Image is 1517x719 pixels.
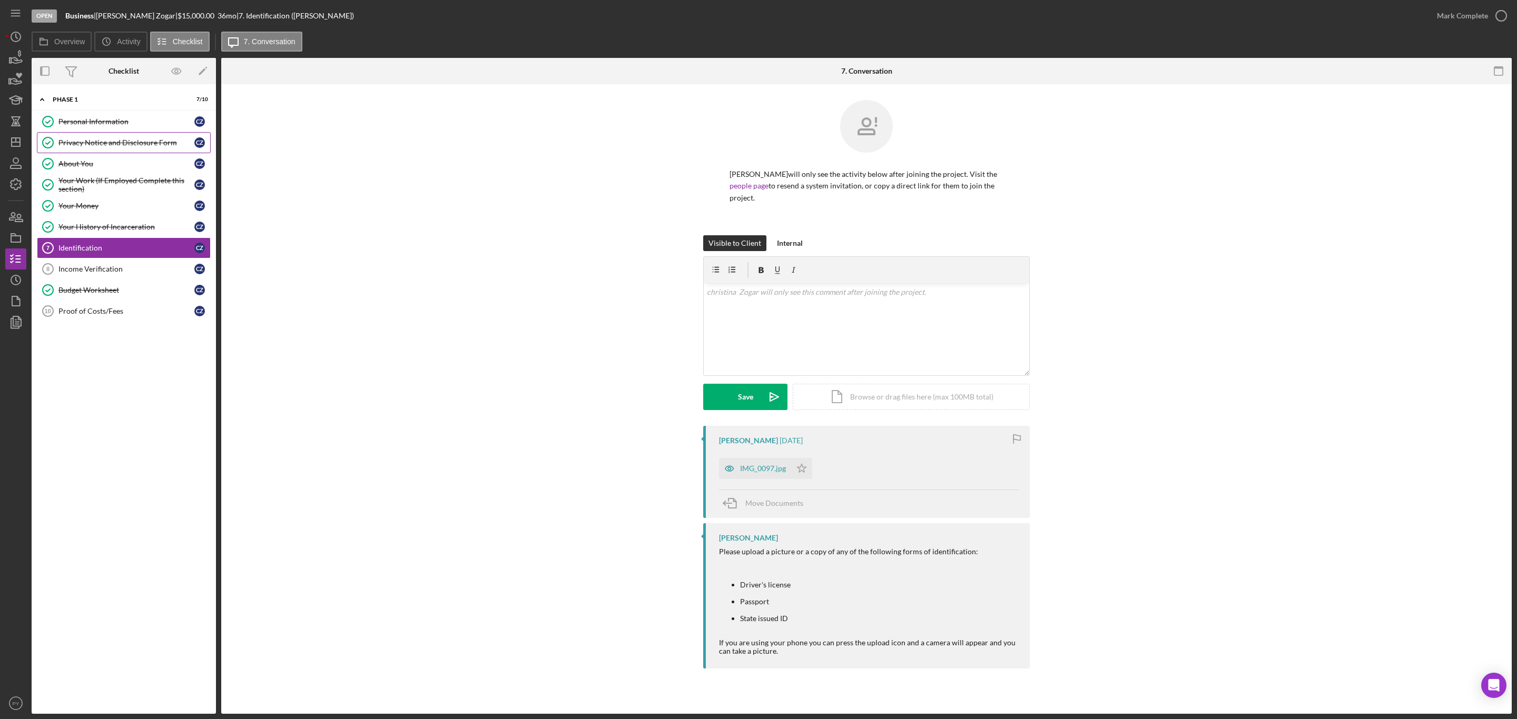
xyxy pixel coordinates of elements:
[178,12,218,20] div: $15,000.00
[194,222,205,232] div: c Z
[13,701,19,706] text: PY
[58,223,194,231] div: Your History of Incarceration
[777,235,803,251] div: Internal
[745,498,803,507] span: Move Documents
[37,111,211,132] a: Personal InformationcZ
[719,547,1019,655] div: Please upload a picture or a copy of any of the following forms of identification: If you are usi...
[194,243,205,253] div: c Z
[44,308,51,314] tspan: 10
[218,12,237,20] div: 36 mo
[58,117,194,126] div: Personal Information
[58,307,194,315] div: Proof of Costs/Fees
[740,614,1019,623] li: State issued ID
[730,168,1003,204] p: [PERSON_NAME] will only see the activity below after joining the project. Visit the to resend a s...
[37,132,211,153] a: Privacy Notice and Disclosure FormcZ
[1481,673,1506,698] div: Open Intercom Messenger
[46,266,50,272] tspan: 8
[58,244,194,252] div: Identification
[37,216,211,237] a: Your History of IncarcerationcZ
[194,179,205,190] div: c Z
[37,153,211,174] a: About YoucZ
[37,301,211,322] a: 10Proof of Costs/FeescZ
[37,174,211,195] a: Your Work (If Employed Complete this section)cZ
[194,306,205,316] div: c Z
[194,116,205,127] div: c Z
[703,235,766,251] button: Visible to Client
[780,436,803,445] time: 2025-08-22 20:28
[37,279,211,301] a: Budget WorksheetcZ
[117,37,140,46] label: Activity
[719,458,812,479] button: IMG_0097.jpg
[740,597,1019,606] li: Passport
[58,202,194,210] div: Your Money
[32,9,57,23] div: Open
[109,67,139,75] div: Checklist
[58,138,194,147] div: Privacy Notice and Disclosure Form
[32,32,92,52] button: Overview
[46,245,50,251] tspan: 7
[194,137,205,148] div: c Z
[730,181,769,190] a: people page
[719,490,814,516] button: Move Documents
[221,32,302,52] button: 7. Conversation
[189,96,208,103] div: 7 / 10
[58,159,194,168] div: About You
[1437,5,1488,26] div: Mark Complete
[94,32,147,52] button: Activity
[719,436,778,445] div: [PERSON_NAME]
[5,693,26,714] button: PY
[740,464,786,473] div: IMG_0097.jpg
[1426,5,1512,26] button: Mark Complete
[237,12,354,20] div: | 7. Identification ([PERSON_NAME])
[37,237,211,258] a: 7IdentificationcZ
[738,384,753,410] div: Save
[708,235,761,251] div: Visible to Client
[194,285,205,295] div: c Z
[841,67,892,75] div: 7. Conversation
[65,12,96,20] div: |
[150,32,210,52] button: Checklist
[173,37,203,46] label: Checklist
[58,176,194,193] div: Your Work (If Employed Complete this section)
[772,235,808,251] button: Internal
[37,195,211,216] a: Your MoneycZ
[65,11,94,20] b: Business
[244,37,295,46] label: 7. Conversation
[719,534,778,542] div: [PERSON_NAME]
[194,158,205,169] div: c Z
[58,265,194,273] div: Income Verification
[53,96,182,103] div: Phase 1
[740,581,1019,589] li: Driver's license
[37,258,211,279] a: 8Income VerificationcZ
[58,286,194,294] div: Budget Worksheet
[54,37,85,46] label: Overview
[194,201,205,211] div: c Z
[194,264,205,274] div: c Z
[703,384,787,410] button: Save
[96,12,178,20] div: [PERSON_NAME] Zogar |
